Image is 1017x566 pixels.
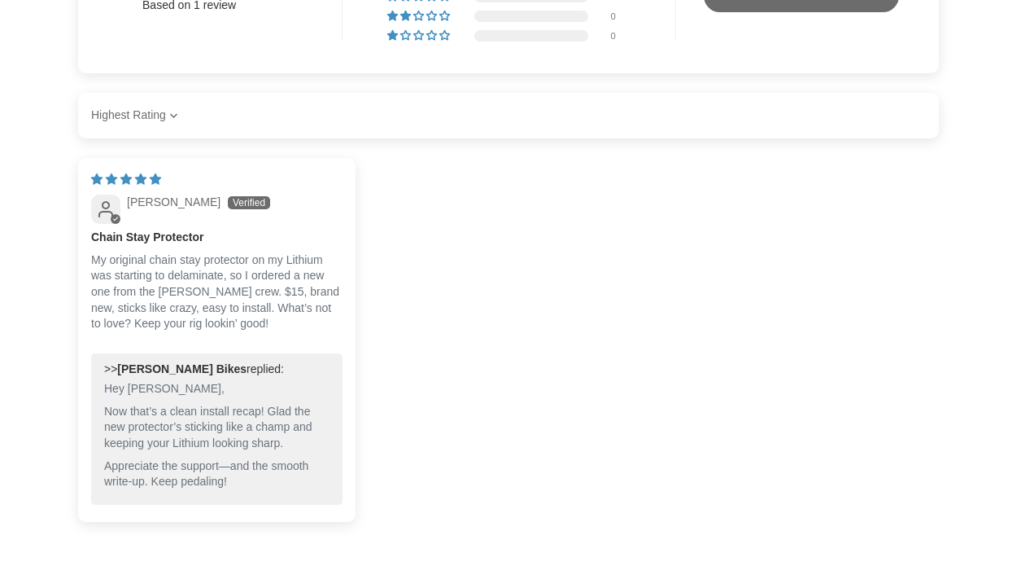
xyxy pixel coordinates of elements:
[127,195,220,208] span: [PERSON_NAME]
[104,381,330,397] p: Hey [PERSON_NAME],
[117,362,247,375] b: [PERSON_NAME] Bikes
[104,404,330,452] p: Now that’s a clean install recap! Glad the new protector’s sticking like a champ and keeping your...
[104,459,330,490] p: Appreciate the support—and the smooth write-up. Keep pedaling!
[91,99,182,132] select: Sort dropdown
[91,173,161,186] span: 5 star review
[104,362,330,378] div: >> replied:
[91,252,343,332] p: My original chain stay protector on my Lithium was starting to delaminate, so I ordered a new one...
[91,230,343,246] b: Chain Stay Protector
